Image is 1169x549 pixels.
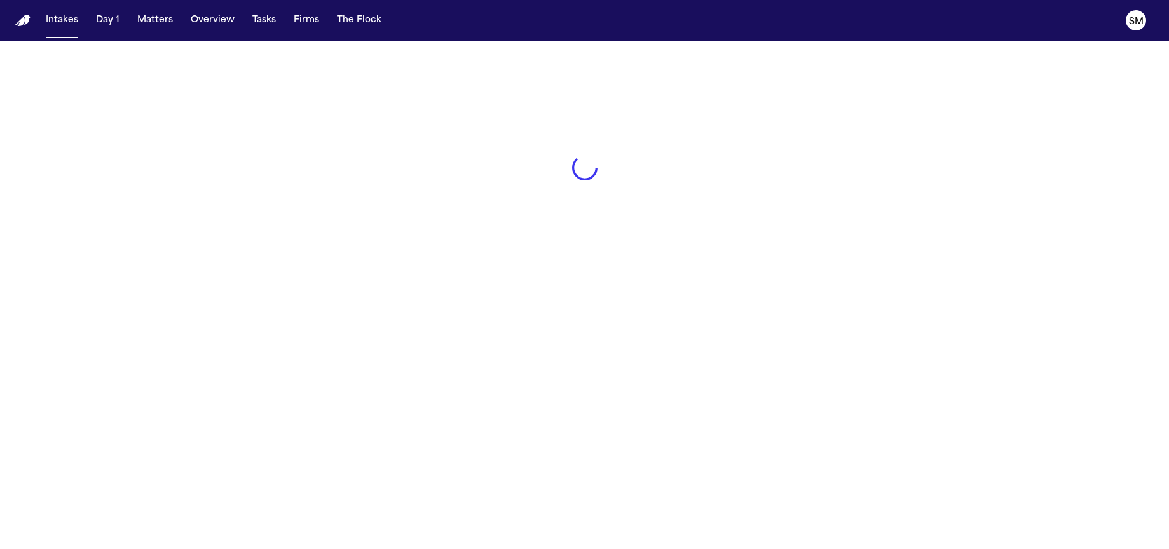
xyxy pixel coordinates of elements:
img: Finch Logo [15,15,31,27]
button: Day 1 [91,9,125,32]
button: Matters [132,9,178,32]
button: The Flock [332,9,386,32]
a: Home [15,15,31,27]
button: Tasks [247,9,281,32]
button: Overview [186,9,240,32]
button: Firms [289,9,324,32]
button: Intakes [41,9,83,32]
